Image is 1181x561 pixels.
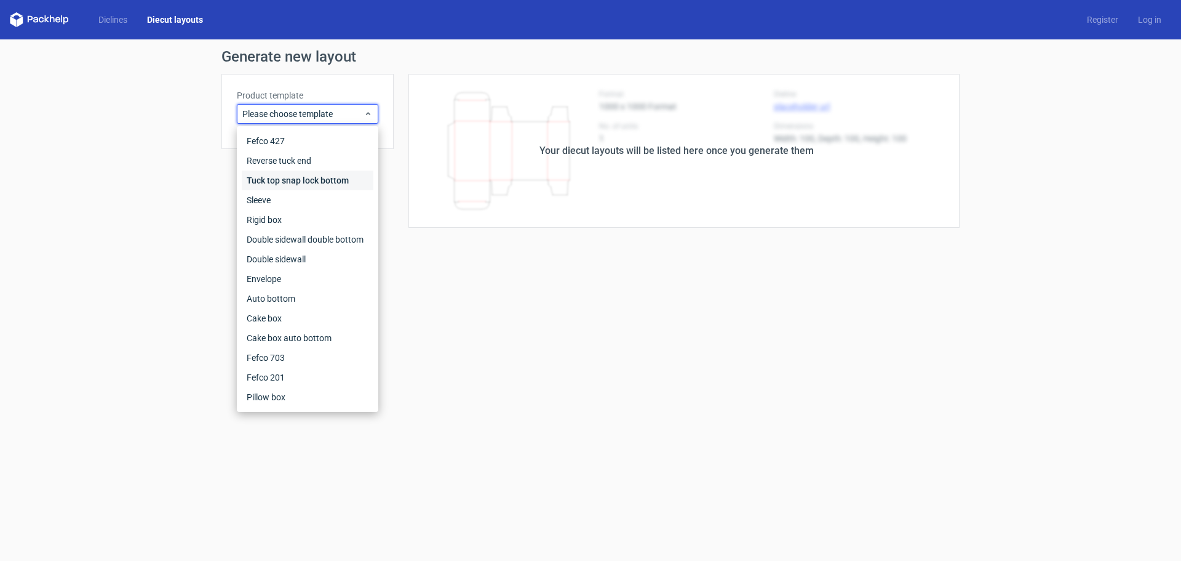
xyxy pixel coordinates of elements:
div: Tuck top snap lock bottom [242,171,373,190]
div: Pillow box [242,387,373,407]
div: Rigid box [242,210,373,230]
div: Cake box auto bottom [242,328,373,348]
div: Reverse tuck end [242,151,373,171]
span: Please choose template [242,108,364,120]
div: Double sidewall [242,249,373,269]
a: Register [1077,14,1128,26]
a: Log in [1128,14,1171,26]
label: Product template [237,89,378,102]
div: Fefco 703 [242,348,373,368]
div: Cake box [242,309,373,328]
div: Sleeve [242,190,373,210]
div: Double sidewall double bottom [242,230,373,249]
div: Envelope [242,269,373,289]
a: Diecut layouts [137,14,213,26]
div: Fefco 427 [242,131,373,151]
h1: Generate new layout [221,49,960,64]
div: Auto bottom [242,289,373,309]
div: Fefco 201 [242,368,373,387]
a: Dielines [89,14,137,26]
div: Your diecut layouts will be listed here once you generate them [539,143,814,158]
